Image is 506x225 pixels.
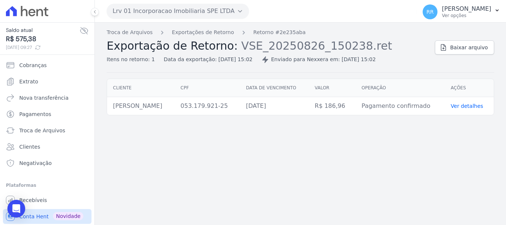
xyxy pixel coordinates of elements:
p: Ver opções [442,13,491,19]
p: [PERSON_NAME] [442,5,491,13]
span: Pagamentos [19,110,51,118]
a: Recebíveis [3,193,91,208]
div: Open Intercom Messenger [7,200,25,218]
div: Itens no retorno: 1 [107,56,155,63]
td: R$ 186,96 [309,97,356,115]
td: [DATE] [240,97,309,115]
span: Baixar arquivo [450,44,488,51]
span: [DATE] 09:27 [6,44,80,51]
button: RR [PERSON_NAME] Ver opções [417,1,506,22]
span: Clientes [19,143,40,150]
a: Retorno #2e235aba [253,29,306,36]
span: Extrato [19,78,38,85]
a: Extrato [3,74,91,89]
span: RR [426,9,433,14]
span: R$ 575,38 [6,34,80,44]
span: Cobranças [19,62,47,69]
td: Pagamento confirmado [356,97,445,115]
a: Nova transferência [3,90,91,105]
span: VSE_20250826_150238.ret [241,39,392,52]
th: CPF [174,79,240,97]
span: Negativação [19,159,52,167]
span: Nova transferência [19,94,69,102]
th: Operação [356,79,445,97]
a: Ver detalhes [451,103,483,109]
div: Enviado para Nexxera em: [DATE] 15:02 [262,56,376,63]
div: Plataformas [6,181,89,190]
th: Data de vencimento [240,79,309,97]
a: Exportações de Retorno [172,29,234,36]
span: Saldo atual [6,26,80,34]
td: 053.179.921-25 [174,97,240,115]
button: Lrv 01 Incorporacao Imobiliaria SPE LTDA [107,4,249,19]
nav: Breadcrumb [107,29,429,36]
span: Conta Hent [19,213,49,220]
span: Recebíveis [19,196,47,204]
a: Negativação [3,156,91,171]
th: Valor [309,79,356,97]
a: Troca de Arquivos [3,123,91,138]
td: [PERSON_NAME] [107,97,174,115]
span: Novidade [53,212,83,220]
a: Conta Hent Novidade [3,209,91,224]
a: Pagamentos [3,107,91,122]
th: Cliente [107,79,174,97]
a: Clientes [3,139,91,154]
a: Baixar arquivo [435,40,494,54]
a: Troca de Arquivos [107,29,153,36]
span: Troca de Arquivos [19,127,65,134]
div: Data da exportação: [DATE] 15:02 [164,56,253,63]
span: Exportação de Retorno: [107,39,238,52]
a: Cobranças [3,58,91,73]
th: Ações [445,79,494,97]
